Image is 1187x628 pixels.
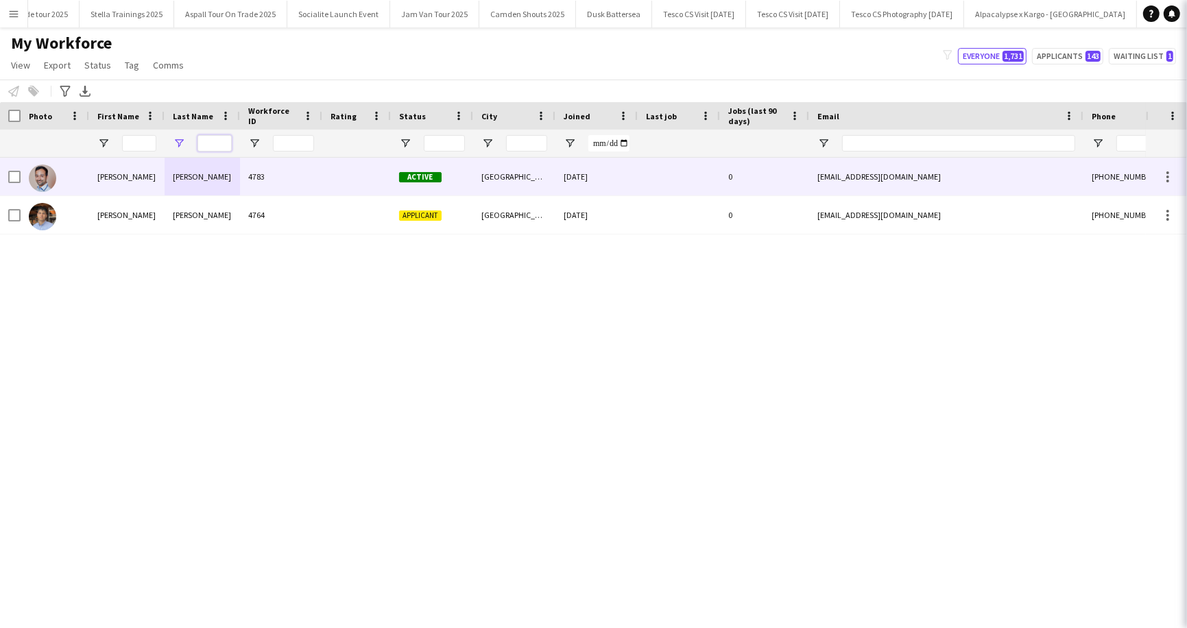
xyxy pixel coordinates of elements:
div: [DATE] [555,196,638,234]
input: Joined Filter Input [588,135,630,152]
span: Status [399,111,426,121]
a: Tag [119,56,145,74]
button: Open Filter Menu [564,137,576,149]
span: Status [84,59,111,71]
img: Damian Jethwa [29,203,56,230]
div: 4783 [240,158,322,195]
span: 143 [1086,51,1101,62]
span: Active [399,172,442,182]
button: Open Filter Menu [1092,137,1104,149]
button: Open Filter Menu [173,137,185,149]
button: Open Filter Menu [97,137,110,149]
span: Rating [331,111,357,121]
span: First Name [97,111,139,121]
span: Jobs (last 90 days) [728,106,784,126]
span: Phone [1092,111,1116,121]
button: Tesco CS Photography [DATE] [840,1,964,27]
button: Aspall Tour On Trade 2025 [174,1,287,27]
button: Waiting list1 [1109,48,1176,64]
input: Status Filter Input [424,135,465,152]
button: Everyone1,731 [958,48,1027,64]
button: Dusk Battersea [576,1,652,27]
button: Jam Van Tour 2025 [390,1,479,27]
span: Applicant [399,210,442,221]
span: Workforce ID [248,106,298,126]
input: First Name Filter Input [122,135,156,152]
button: Camden Shouts 2025 [479,1,576,27]
span: Comms [153,59,184,71]
button: Alpacalypse x Kargo - [GEOGRAPHIC_DATA] [964,1,1137,27]
button: Tesco CS Visit [DATE] [652,1,746,27]
button: Open Filter Menu [817,137,830,149]
div: [EMAIL_ADDRESS][DOMAIN_NAME] [809,196,1083,234]
button: Open Filter Menu [399,137,411,149]
div: [PERSON_NAME] [89,196,165,234]
span: Last job [646,111,677,121]
div: [DATE] [555,158,638,195]
div: [GEOGRAPHIC_DATA] [473,158,555,195]
span: 1,731 [1003,51,1024,62]
input: Workforce ID Filter Input [273,135,314,152]
div: 4764 [240,196,322,234]
span: View [11,59,30,71]
input: Last Name Filter Input [197,135,232,152]
div: 0 [720,158,809,195]
span: Joined [564,111,590,121]
button: Socialite Launch Event [287,1,390,27]
span: City [481,111,497,121]
button: Tesco CS Visit [DATE] [746,1,840,27]
span: My Workforce [11,33,112,53]
a: Status [79,56,117,74]
input: Email Filter Input [842,135,1075,152]
div: [PERSON_NAME] [165,196,240,234]
input: City Filter Input [506,135,547,152]
div: 0 [720,196,809,234]
span: Tag [125,59,139,71]
div: [PERSON_NAME] [165,158,240,195]
a: View [5,56,36,74]
a: Export [38,56,76,74]
div: [GEOGRAPHIC_DATA] [473,196,555,234]
div: [PERSON_NAME] [89,158,165,195]
app-action-btn: Advanced filters [57,83,73,99]
div: [EMAIL_ADDRESS][DOMAIN_NAME] [809,158,1083,195]
span: Last Name [173,111,213,121]
button: Stella Trainings 2025 [80,1,174,27]
button: Applicants143 [1032,48,1103,64]
app-action-btn: Export XLSX [77,83,93,99]
span: 1 [1166,51,1173,62]
span: Export [44,59,71,71]
button: Open Filter Menu [481,137,494,149]
a: Comms [147,56,189,74]
span: Email [817,111,839,121]
span: Photo [29,111,52,121]
button: Open Filter Menu [248,137,261,149]
img: Alexander Jethwa [29,165,56,192]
